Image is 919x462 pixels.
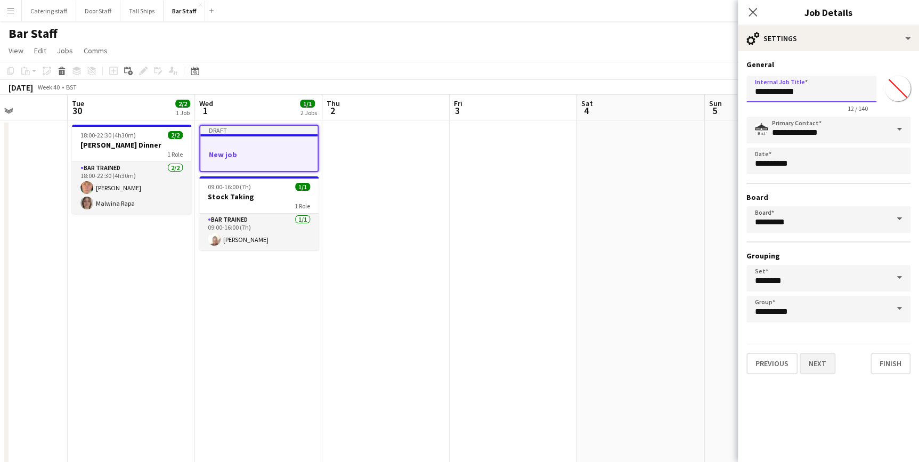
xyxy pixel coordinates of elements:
span: 18:00-22:30 (4h30m) [80,131,136,139]
span: Comms [84,46,108,55]
span: 2 [325,104,340,117]
app-job-card: DraftNew job [199,125,319,172]
div: [DATE] [9,82,33,93]
h1: Bar Staff [9,26,58,42]
button: Finish [871,353,910,374]
span: 1 [198,104,213,117]
button: Bar Staff [164,1,205,21]
app-job-card: 18:00-22:30 (4h30m)2/2[PERSON_NAME] Dinner1 RoleBar trained2/218:00-22:30 (4h30m)[PERSON_NAME]Mal... [72,125,191,214]
span: 09:00-16:00 (7h) [208,183,251,191]
app-card-role: Bar trained2/218:00-22:30 (4h30m)[PERSON_NAME]Malwina Rapa [72,162,191,214]
div: BST [66,83,77,91]
span: Wed [199,99,213,108]
button: Catering staff [22,1,76,21]
span: Sun [709,99,721,108]
a: View [4,44,28,58]
button: Previous [746,353,798,374]
div: 1 Job [176,109,190,117]
div: Settings [738,26,919,51]
span: 2/2 [168,131,183,139]
span: Tue [72,99,84,108]
a: Edit [30,44,51,58]
span: 4 [580,104,593,117]
button: Tall Ships [120,1,164,21]
h3: Board [746,192,910,202]
a: Comms [79,44,112,58]
span: 1 Role [167,150,183,158]
span: View [9,46,23,55]
button: Door Staff [76,1,120,21]
span: Fri [454,99,462,108]
a: Jobs [53,44,77,58]
span: 1 Role [295,202,310,210]
button: Next [800,353,835,374]
div: 2 Jobs [300,109,317,117]
h3: General [746,60,910,69]
span: 30 [70,104,84,117]
span: Week 40 [35,83,62,91]
span: 12 / 140 [839,104,876,112]
h3: New job [200,150,318,159]
span: 2/2 [175,100,190,108]
span: 1/1 [295,183,310,191]
h3: Grouping [746,251,910,261]
h3: [PERSON_NAME] Dinner [72,140,191,150]
h3: Job Details [738,5,919,19]
app-job-card: 09:00-16:00 (7h)1/1Stock Taking1 RoleBar trained1/109:00-16:00 (7h)[PERSON_NAME] [199,176,319,250]
span: 3 [452,104,462,117]
span: 5 [707,104,721,117]
span: Jobs [57,46,73,55]
div: Draft [200,126,318,134]
h3: Stock Taking [199,192,319,201]
span: 1/1 [300,100,315,108]
span: Sat [581,99,593,108]
span: Edit [34,46,46,55]
span: Thu [327,99,340,108]
app-card-role: Bar trained1/109:00-16:00 (7h)[PERSON_NAME] [199,214,319,250]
